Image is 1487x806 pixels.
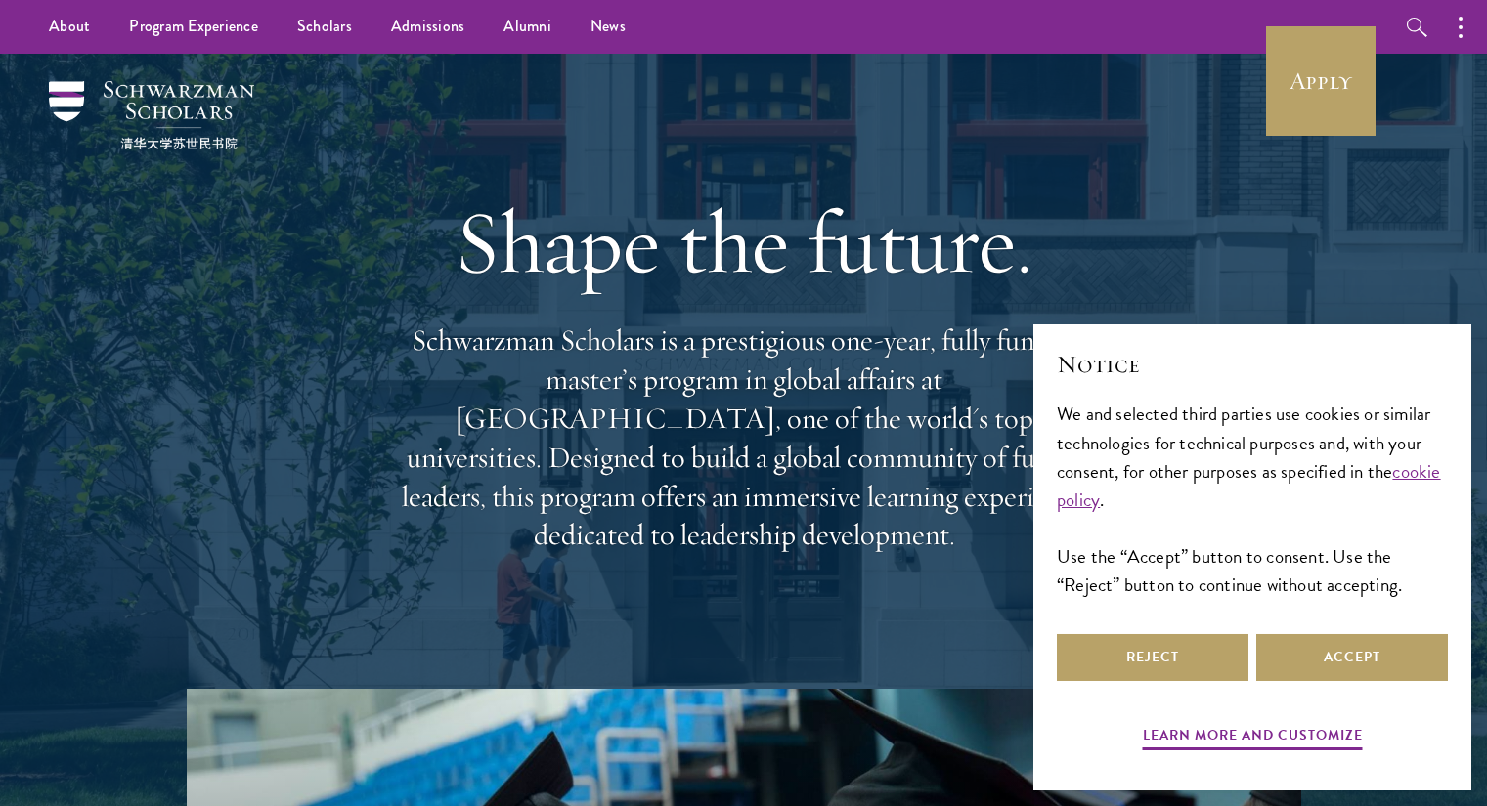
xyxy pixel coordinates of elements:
[1266,26,1376,136] a: Apply
[1057,400,1448,598] div: We and selected third parties use cookies or similar technologies for technical purposes and, wit...
[392,188,1096,297] h1: Shape the future.
[1057,348,1448,381] h2: Notice
[1256,634,1448,681] button: Accept
[1057,457,1441,514] a: cookie policy
[1143,723,1363,753] button: Learn more and customize
[392,321,1096,555] p: Schwarzman Scholars is a prestigious one-year, fully funded master’s program in global affairs at...
[49,81,254,149] img: Schwarzman Scholars
[1057,634,1248,681] button: Reject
